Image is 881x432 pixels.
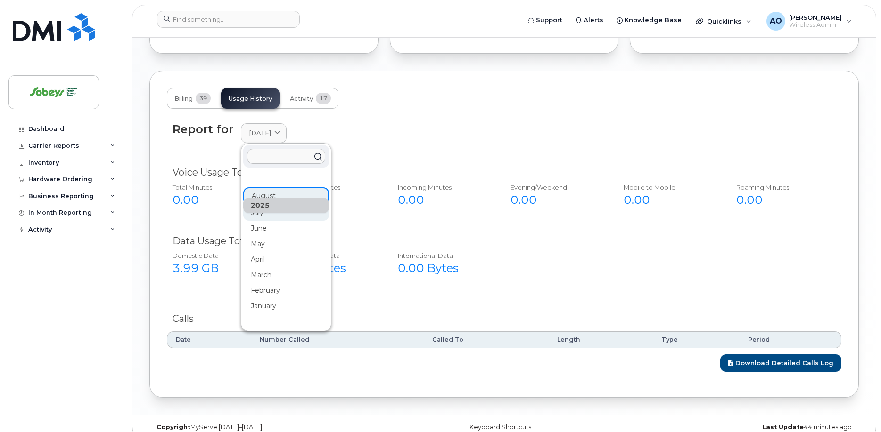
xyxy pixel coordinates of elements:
a: Knowledge Base [610,11,688,30]
div: December [243,329,329,345]
div: Report for [173,123,233,136]
div: 0.00 [736,192,828,208]
th: Number Called [251,331,424,348]
input: Find something... [157,11,300,28]
th: Period [740,331,841,348]
div: Voice Usage Total $0.00 [173,166,836,179]
div: 0.00 [510,192,602,208]
div: Domestic Data [173,251,264,260]
div: 44 minutes ago [622,424,859,431]
span: 17 [316,93,331,104]
div: January [243,298,329,314]
th: Called To [424,331,549,348]
div: April [243,252,329,267]
div: June [243,221,329,236]
span: AO [770,16,782,27]
span: Wireless Admin [789,21,842,29]
div: Antonio Orgera [760,12,858,31]
div: 0.00 [398,192,490,208]
div: July [243,205,329,221]
span: Alerts [584,16,603,25]
strong: Last Update [762,424,804,431]
th: Length [549,331,653,348]
div: 0.00 Bytes [398,260,490,276]
div: Total Minutes [173,183,264,192]
div: International Data [398,251,490,260]
div: Calls [173,312,836,326]
div: Data Usage Total $20.00 [173,234,836,248]
div: Mobile to Mobile [624,183,716,192]
a: [DATE] [241,123,287,143]
div: MyServe [DATE]–[DATE] [149,424,386,431]
div: 2025 [243,198,329,213]
div: March [243,267,329,283]
span: Quicklinks [707,17,741,25]
div: Evening/Weekend [510,183,602,192]
div: 0.00 [173,192,264,208]
div: Quicklinks [689,12,758,31]
span: Billing [174,95,193,103]
span: 39 [196,93,211,104]
th: Date [167,331,251,348]
div: 3.99 GB [173,260,264,276]
span: Knowledge Base [625,16,682,25]
span: Activity [290,95,313,103]
th: Type [653,331,740,348]
span: [PERSON_NAME] [789,14,842,21]
span: [DATE] [249,128,271,137]
a: Alerts [569,11,610,30]
div: Roaming Minutes [736,183,828,192]
div: May [243,236,329,252]
div: Incoming Minutes [398,183,490,192]
strong: Copyright [156,424,190,431]
a: Support [521,11,569,30]
div: February [243,283,329,298]
a: Download Detailed Calls Log [720,354,841,372]
div: 0.00 [624,192,716,208]
span: Support [536,16,562,25]
a: Keyboard Shortcuts [469,424,531,431]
